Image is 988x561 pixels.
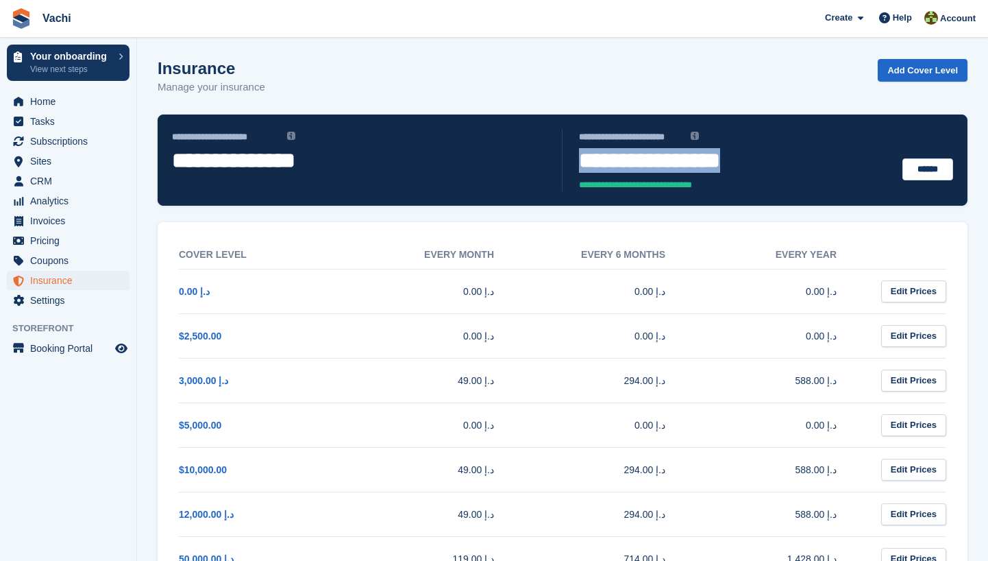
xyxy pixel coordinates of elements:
span: CRM [30,171,112,191]
a: menu [7,291,129,310]
a: menu [7,191,129,211]
span: Account [940,12,976,25]
td: 588.00 د.إ [693,492,864,536]
img: icon-info-grey-7440780725fd019a000dd9b08b2336e03edf1995a4989e88bcd33f0948082b44.svg [287,132,295,140]
td: 588.00 د.إ [693,358,864,403]
td: 294.00 د.إ [521,447,693,492]
span: Sites [30,152,112,171]
img: Anete Gre [924,11,938,25]
a: 0.00 د.إ [179,286,210,297]
p: Your onboarding [30,51,112,61]
a: Vachi [37,7,77,29]
a: menu [7,339,129,358]
span: Home [30,92,112,111]
img: stora-icon-8386f47178a22dfd0bd8f6a31ec36ba5ce8667c1dd55bd0f319d3a0aa187defe.svg [11,8,32,29]
span: Invoices [30,211,112,230]
a: Edit Prices [881,280,946,303]
td: 0.00 د.إ [350,269,521,313]
span: Create [825,11,852,25]
img: icon-info-grey-7440780725fd019a000dd9b08b2336e03edf1995a4989e88bcd33f0948082b44.svg [691,132,699,140]
span: Tasks [30,112,112,131]
td: 0.00 د.إ [350,313,521,358]
a: menu [7,271,129,290]
a: Add Cover Level [878,59,967,82]
span: Storefront [12,322,136,335]
span: Pricing [30,231,112,250]
td: 49.00 د.إ [350,492,521,536]
td: 49.00 د.إ [350,358,521,403]
td: 294.00 د.إ [521,492,693,536]
td: 294.00 د.إ [521,358,693,403]
th: Every month [350,241,521,270]
span: Analytics [30,191,112,211]
a: Preview store [113,340,129,357]
a: menu [7,132,129,151]
a: menu [7,152,129,171]
a: menu [7,251,129,270]
span: Insurance [30,271,112,290]
p: Manage your insurance [158,80,265,95]
th: Cover Level [179,241,350,270]
td: 49.00 د.إ [350,447,521,492]
td: 0.00 د.إ [521,403,693,447]
td: 588.00 د.إ [693,447,864,492]
span: Subscriptions [30,132,112,151]
a: menu [7,92,129,111]
span: Booking Portal [30,339,112,358]
th: Every year [693,241,864,270]
a: 12,000.00 د.إ [179,509,234,520]
a: 3,000.00 د.إ [179,375,228,386]
a: $2,500.00 [179,331,221,342]
a: menu [7,231,129,250]
a: Edit Prices [881,459,946,481]
span: Settings [30,291,112,310]
td: 0.00 د.إ [350,403,521,447]
a: Edit Prices [881,503,946,526]
td: 0.00 د.إ [693,313,864,358]
a: $5,000.00 [179,420,221,431]
td: 0.00 د.إ [521,313,693,358]
a: menu [7,211,129,230]
td: 0.00 د.إ [693,403,864,447]
a: Edit Prices [881,414,946,437]
td: 0.00 د.إ [693,269,864,313]
th: Every 6 months [521,241,693,270]
h1: Insurance [158,59,265,77]
p: View next steps [30,63,112,75]
a: Edit Prices [881,325,946,348]
span: Coupons [30,251,112,270]
td: 0.00 د.إ [521,269,693,313]
a: Your onboarding View next steps [7,45,129,81]
span: Help [893,11,912,25]
a: $10,000.00 [179,464,227,475]
a: menu [7,171,129,191]
a: menu [7,112,129,131]
a: Edit Prices [881,370,946,392]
